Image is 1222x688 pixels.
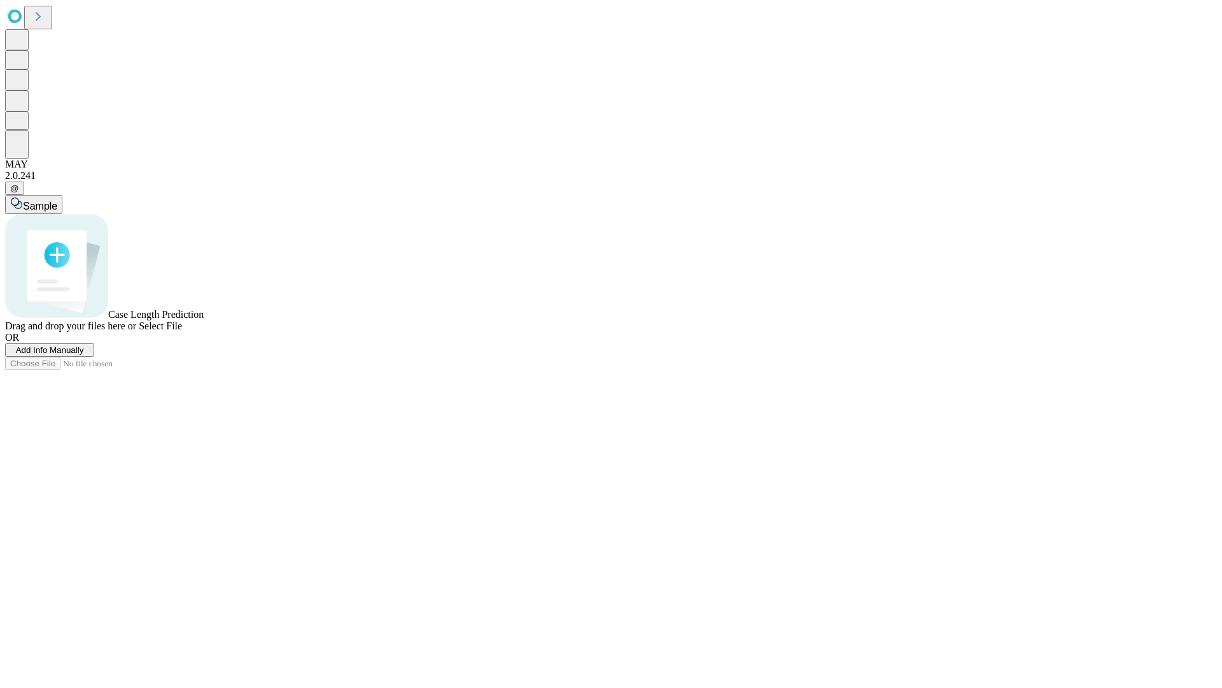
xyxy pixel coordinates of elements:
div: 2.0.241 [5,170,1217,182]
button: Add Info Manually [5,343,94,357]
span: Sample [23,201,57,211]
span: OR [5,332,19,343]
div: MAY [5,159,1217,170]
span: Drag and drop your files here or [5,320,136,331]
button: Sample [5,195,62,214]
button: @ [5,182,24,195]
span: @ [10,183,19,193]
span: Case Length Prediction [108,309,204,320]
span: Add Info Manually [16,345,84,355]
span: Select File [139,320,182,331]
